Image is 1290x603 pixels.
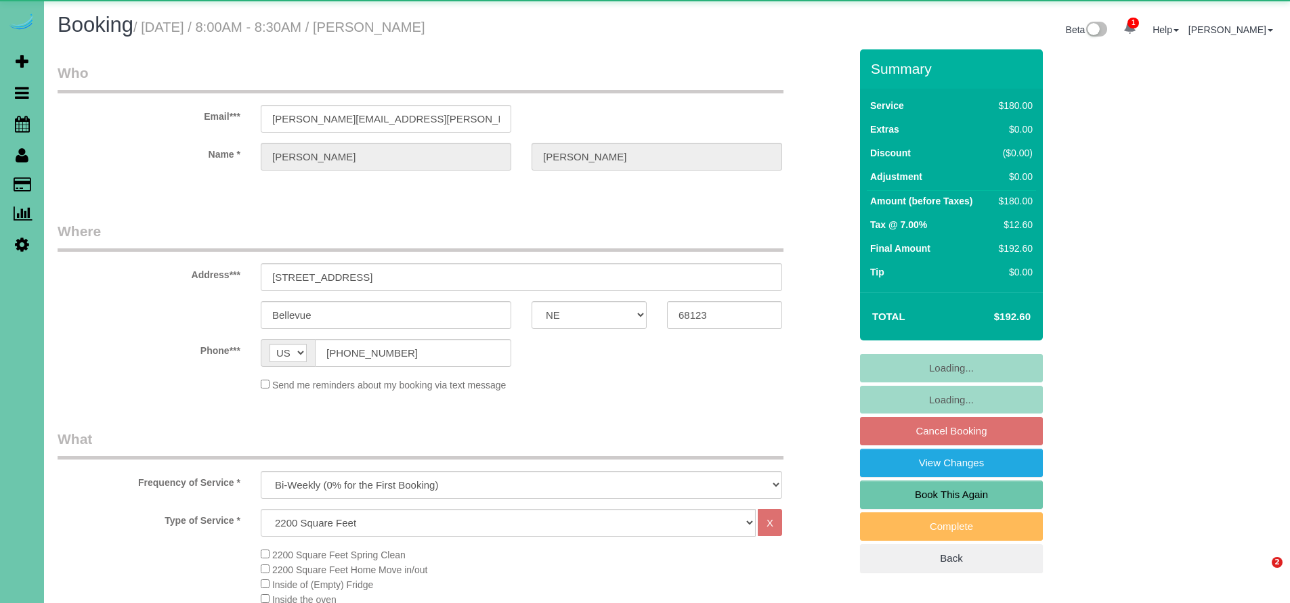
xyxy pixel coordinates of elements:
[58,63,783,93] legend: Who
[870,265,884,279] label: Tip
[870,242,930,255] label: Final Amount
[993,122,1033,136] div: $0.00
[870,194,972,208] label: Amount (before Taxes)
[58,429,783,460] legend: What
[1127,18,1139,28] span: 1
[47,143,251,161] label: Name *
[993,194,1033,208] div: $180.00
[272,380,507,390] span: Send me reminders about my booking via text message
[953,311,1031,323] h4: $192.60
[993,170,1033,183] div: $0.00
[1272,557,1283,568] span: 2
[1153,24,1179,35] a: Help
[993,265,1033,279] div: $0.00
[870,99,904,112] label: Service
[47,471,251,489] label: Frequency of Service *
[133,20,425,35] small: / [DATE] / 8:00AM - 8:30AM / [PERSON_NAME]
[860,449,1043,477] a: View Changes
[993,146,1033,160] div: ($0.00)
[871,61,1036,76] h3: Summary
[870,122,899,136] label: Extras
[860,481,1043,509] a: Book This Again
[272,550,406,560] span: 2200 Square Feet Spring Clean
[993,218,1033,231] div: $12.60
[872,311,905,322] strong: Total
[272,564,428,575] span: 2200 Square Feet Home Move in/out
[58,221,783,252] legend: Where
[993,242,1033,255] div: $192.60
[58,13,133,37] span: Booking
[1188,24,1273,35] a: [PERSON_NAME]
[1244,557,1276,589] iframe: Intercom live chat
[870,170,922,183] label: Adjustment
[870,146,911,160] label: Discount
[993,99,1033,112] div: $180.00
[47,509,251,527] label: Type of Service *
[8,14,35,32] img: Automaid Logo
[870,218,927,231] label: Tax @ 7.00%
[1085,22,1107,39] img: New interface
[1117,14,1143,43] a: 1
[1066,24,1108,35] a: Beta
[272,579,373,590] span: Inside of (Empty) Fridge
[860,544,1043,573] a: Back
